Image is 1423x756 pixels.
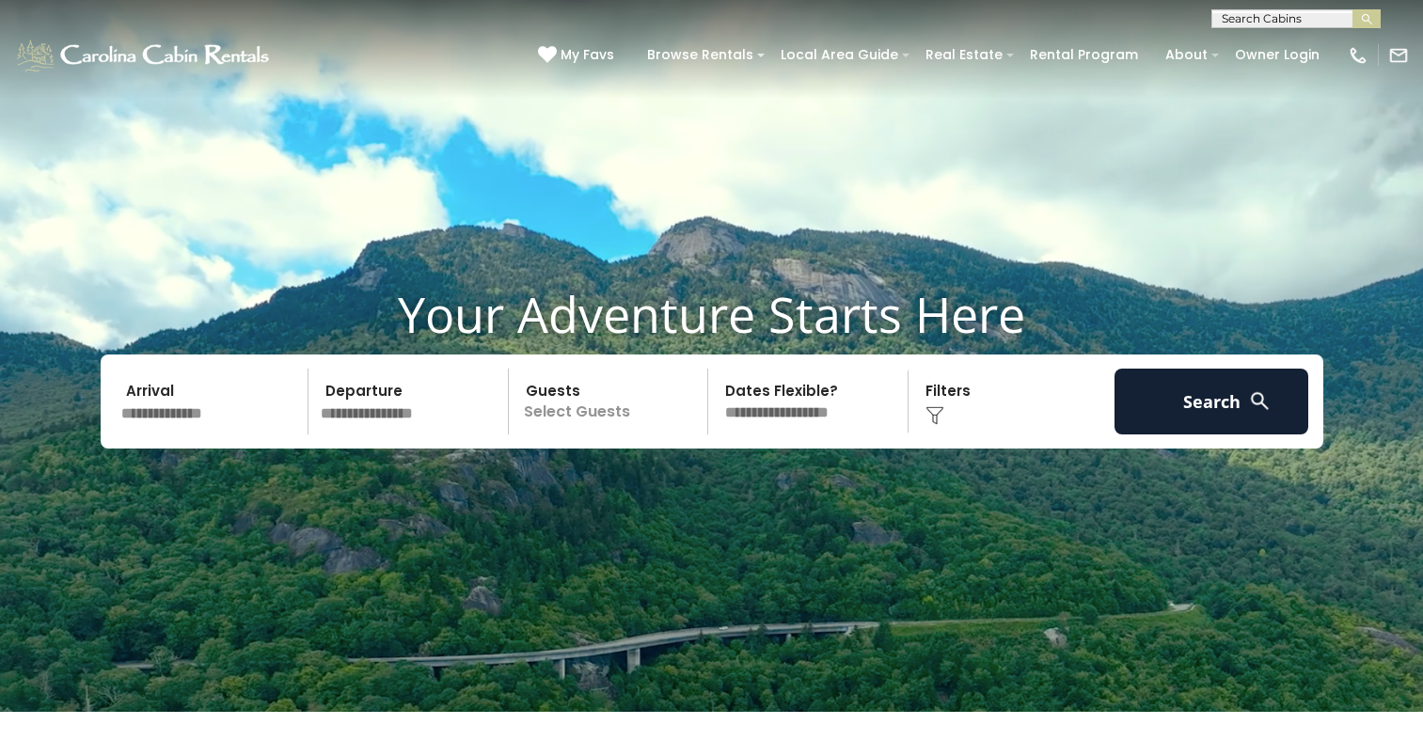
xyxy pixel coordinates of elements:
[638,40,763,70] a: Browse Rentals
[916,40,1012,70] a: Real Estate
[1115,369,1309,434] button: Search
[14,37,275,74] img: White-1-1-2.png
[1225,40,1329,70] a: Owner Login
[771,40,908,70] a: Local Area Guide
[1388,45,1409,66] img: mail-regular-white.png
[925,406,944,425] img: filter--v1.png
[538,45,619,66] a: My Favs
[514,369,708,434] p: Select Guests
[14,285,1409,343] h1: Your Adventure Starts Here
[1348,45,1368,66] img: phone-regular-white.png
[1156,40,1217,70] a: About
[1248,389,1272,413] img: search-regular-white.png
[1020,40,1147,70] a: Rental Program
[561,45,614,65] span: My Favs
